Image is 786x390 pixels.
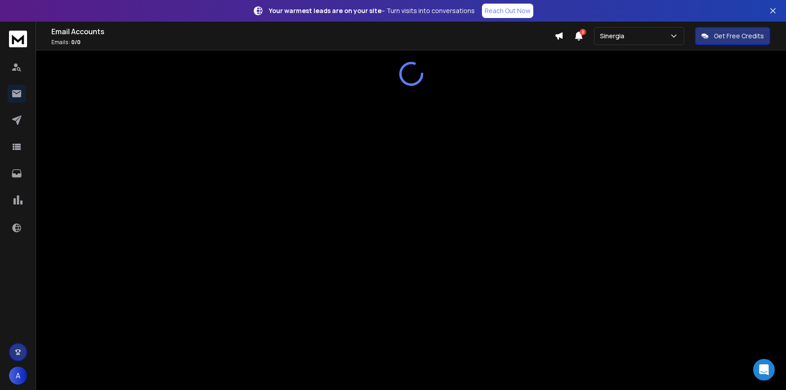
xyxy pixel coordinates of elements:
p: – Turn visits into conversations [269,6,475,15]
a: Reach Out Now [482,4,533,18]
div: Open Intercom Messenger [753,359,775,381]
strong: Your warmest leads are on your site [269,6,382,15]
span: 0 / 0 [71,38,81,46]
span: 2 [580,29,586,35]
button: A [9,367,27,385]
p: Reach Out Now [485,6,531,15]
img: logo [9,31,27,47]
p: Get Free Credits [714,32,764,41]
p: Sinergia [600,32,628,41]
h1: Email Accounts [51,26,554,37]
p: Emails : [51,39,554,46]
button: Get Free Credits [695,27,770,45]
